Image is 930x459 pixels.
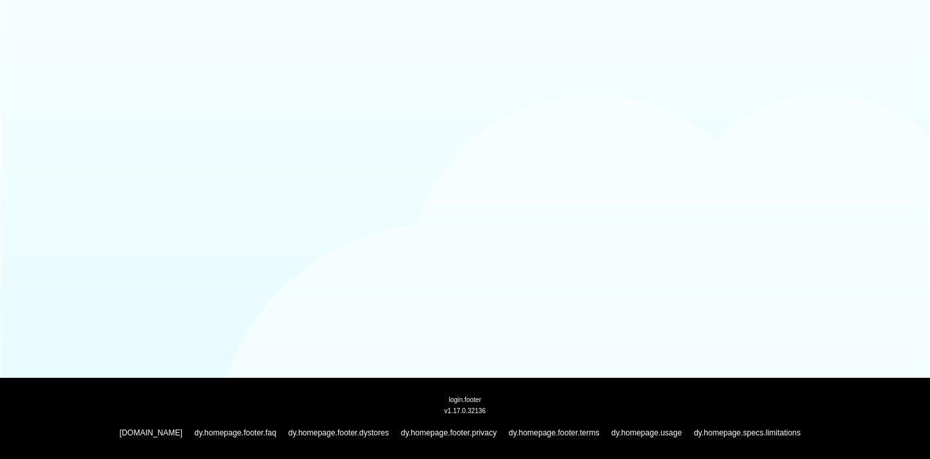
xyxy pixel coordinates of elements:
[288,428,389,437] a: dy.homepage.footer.dystores
[444,407,485,414] span: v1.17.0.32136
[694,428,801,437] a: dy.homepage.specs.limitations
[194,428,276,437] a: dy.homepage.footer.faq
[449,395,481,403] span: login.footer
[120,428,182,437] a: [DOMAIN_NAME]
[509,428,600,437] a: dy.homepage.footer.terms
[611,428,682,437] a: dy.homepage.usage
[401,428,497,437] a: dy.homepage.footer.privacy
